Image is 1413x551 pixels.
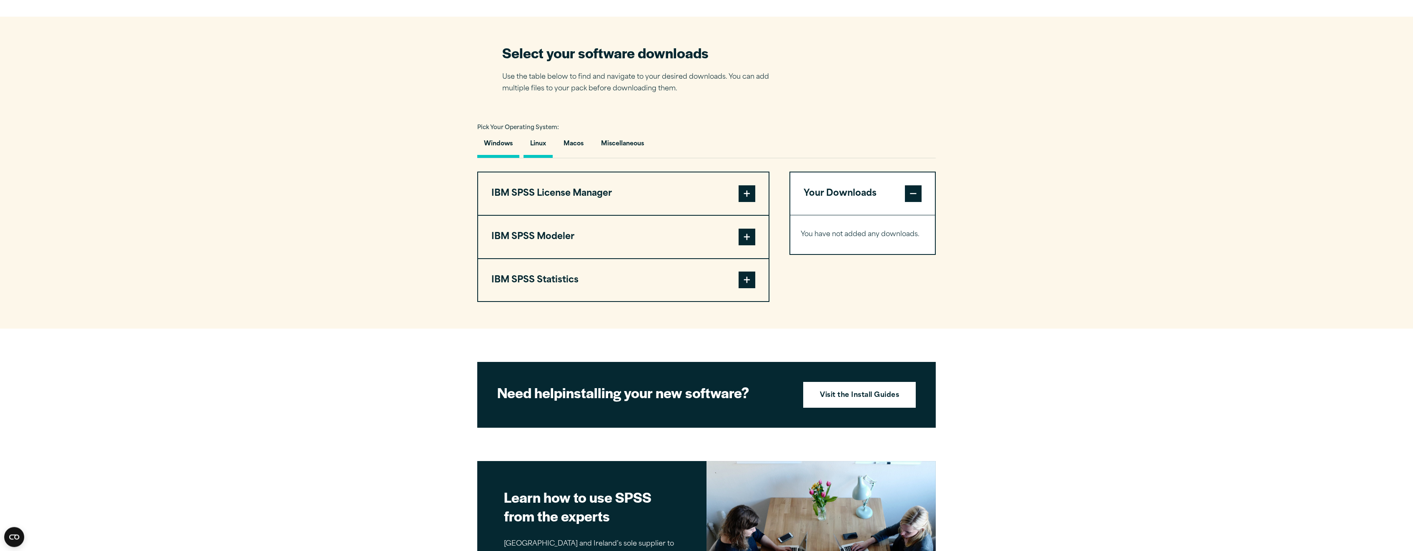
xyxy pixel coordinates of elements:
h2: Select your software downloads [502,43,782,62]
button: Your Downloads [790,172,935,215]
button: Windows [477,134,519,158]
button: Macos [557,134,590,158]
p: You have not added any downloads. [801,229,924,241]
p: Use the table below to find and navigate to your desired downloads. You can add multiple files to... [502,71,782,95]
strong: Need help [497,382,562,402]
strong: Visit the Install Guides [820,390,899,401]
button: Miscellaneous [594,134,651,158]
h2: installing your new software? [497,383,789,402]
button: Open CMP widget [4,527,24,547]
button: IBM SPSS License Manager [478,172,769,215]
button: Linux [524,134,553,158]
button: IBM SPSS Statistics [478,259,769,302]
button: IBM SPSS Modeler [478,216,769,258]
div: Your Downloads [790,215,935,254]
span: Pick Your Operating System: [477,125,559,130]
a: Visit the Install Guides [803,382,916,408]
h2: Learn how to use SPSS from the experts [504,488,680,525]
